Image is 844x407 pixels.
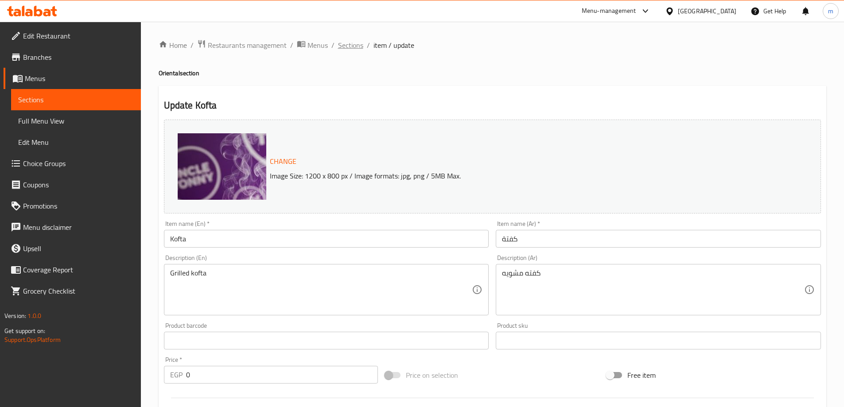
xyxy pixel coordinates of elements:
[4,280,141,302] a: Grocery Checklist
[25,73,134,84] span: Menus
[23,286,134,296] span: Grocery Checklist
[23,264,134,275] span: Coverage Report
[197,39,287,51] a: Restaurants management
[828,6,833,16] span: m
[4,217,141,238] a: Menu disclaimer
[159,40,187,50] a: Home
[23,243,134,254] span: Upsell
[170,269,472,311] textarea: Grilled kofta
[582,6,636,16] div: Menu-management
[27,310,41,322] span: 1.0.0
[208,40,287,50] span: Restaurants management
[4,25,141,47] a: Edit Restaurant
[331,40,334,50] li: /
[496,332,821,349] input: Please enter product sku
[18,116,134,126] span: Full Menu View
[23,31,134,41] span: Edit Restaurant
[191,40,194,50] li: /
[18,137,134,147] span: Edit Menu
[678,6,736,16] div: [GEOGRAPHIC_DATA]
[496,230,821,248] input: Enter name Ar
[4,153,141,174] a: Choice Groups
[367,40,370,50] li: /
[4,238,141,259] a: Upsell
[164,230,489,248] input: Enter name En
[164,332,489,349] input: Please enter product barcode
[4,174,141,195] a: Coupons
[4,325,45,337] span: Get support on:
[266,152,300,171] button: Change
[4,259,141,280] a: Coverage Report
[159,39,826,51] nav: breadcrumb
[11,110,141,132] a: Full Menu View
[406,370,458,380] span: Price on selection
[266,171,739,181] p: Image Size: 1200 x 800 px / Image formats: jpg, png / 5MB Max.
[4,334,61,345] a: Support.OpsPlatform
[18,94,134,105] span: Sections
[502,269,804,311] textarea: كفته مشويه
[170,369,183,380] p: EGP
[627,370,656,380] span: Free item
[270,155,296,168] span: Change
[159,69,826,78] h4: Oriental section
[11,132,141,153] a: Edit Menu
[23,52,134,62] span: Branches
[297,39,328,51] a: Menus
[338,40,363,50] a: Sections
[23,179,134,190] span: Coupons
[307,40,328,50] span: Menus
[4,310,26,322] span: Version:
[23,158,134,169] span: Choice Groups
[4,47,141,68] a: Branches
[11,89,141,110] a: Sections
[164,99,821,112] h2: Update Kofta
[23,201,134,211] span: Promotions
[186,366,378,384] input: Please enter price
[4,68,141,89] a: Menus
[373,40,414,50] span: item / update
[23,222,134,233] span: Menu disclaimer
[178,133,355,310] img: c80339cd-f61e-4cab-bee9-e82c0ba41b04.jpg
[4,195,141,217] a: Promotions
[290,40,293,50] li: /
